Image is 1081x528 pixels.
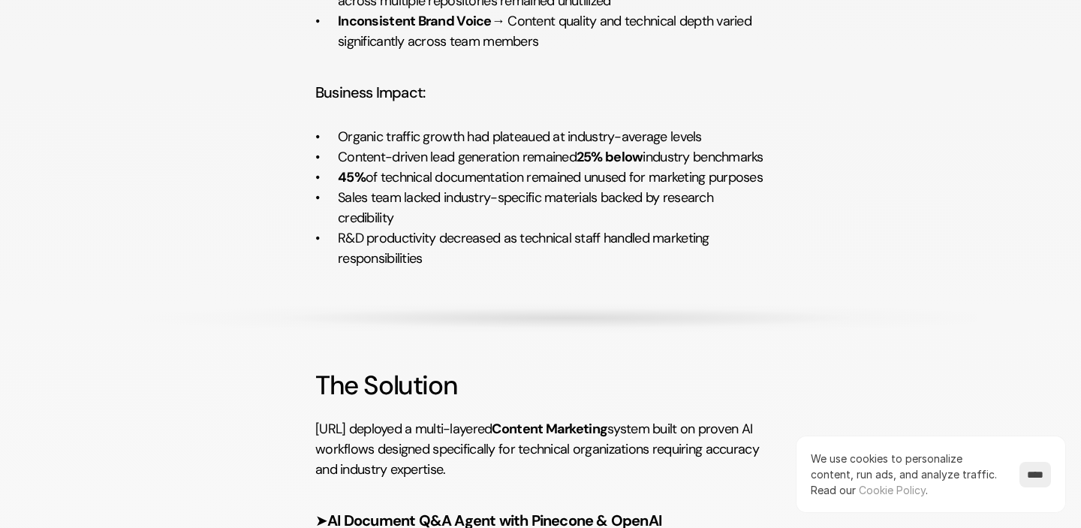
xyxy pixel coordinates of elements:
[338,188,766,228] p: Sales team lacked industry-specific materials backed by research credibility
[859,484,926,496] a: Cookie Policy
[811,451,1004,498] p: We use cookies to personalize content, run ads, and analyze traffic.
[811,484,928,496] span: Read our .
[492,420,607,438] strong: Content Marketing
[338,228,766,269] p: R&D productivity decreased as technical staff handled marketing responsibilities
[315,82,766,103] h4: Business Impact:
[338,12,492,30] strong: Inconsistent Brand Voice
[315,367,766,404] h3: The Solution
[338,167,766,188] p: of technical documentation remained unused for marketing purposes
[338,11,766,52] p: → Content quality and technical depth varied significantly across team members
[338,147,766,167] p: Content-driven lead generation remained industry benchmarks
[338,168,366,186] strong: 45%
[577,148,643,166] strong: 25% below
[338,127,766,147] p: Organic traffic growth had plateaued at industry-average levels
[315,419,766,480] p: [URL] deployed a multi-layered system built on proven AI workflows designed specifically for tech...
